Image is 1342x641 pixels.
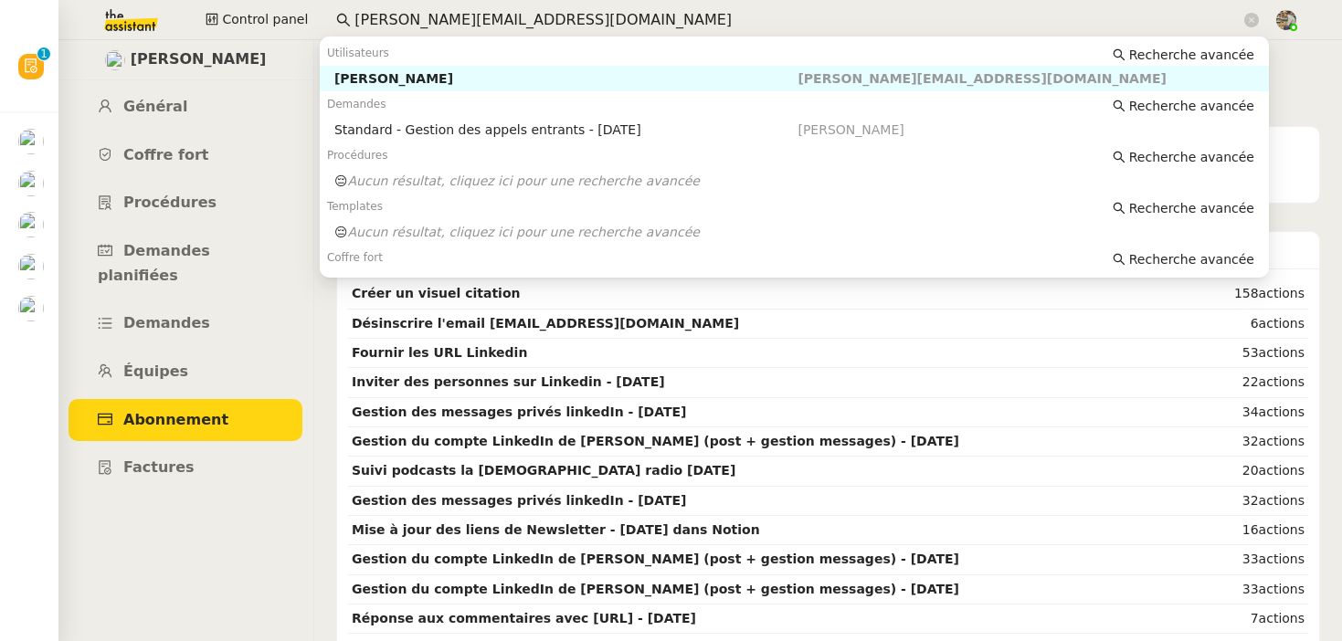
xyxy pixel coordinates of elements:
span: Recherche avancée [1129,199,1254,217]
span: 😔 [334,225,348,239]
span: actions [1259,434,1305,448]
div: Standard - Gestion des appels entrants - [DATE] [334,121,798,138]
strong: Gestion du compte LinkedIn de [PERSON_NAME] (post + gestion messages) - [DATE] [352,552,959,566]
span: Control panel [222,9,308,30]
span: actions [1259,582,1305,596]
td: 6 [1208,310,1308,339]
img: 388bd129-7e3b-4cb1-84b4-92a3d763e9b7 [1276,10,1296,30]
p: 1 [40,47,48,64]
td: 20 [1208,457,1308,486]
div: [PERSON_NAME] [334,70,798,87]
td: 53 [1208,339,1308,368]
a: Procédures [69,182,302,225]
td: 16 [1208,516,1308,545]
td: 32 [1208,487,1308,516]
span: [PERSON_NAME] [131,47,267,72]
span: actions [1259,286,1305,300]
span: Procédures [327,149,388,162]
span: Recherche avancée [1129,148,1254,166]
span: actions [1259,493,1305,508]
span: Demandes [123,314,210,331]
strong: Mise à jour des liens de Newsletter - [DATE] dans Notion [352,522,760,537]
strong: Suivi podcasts la [DEMOGRAPHIC_DATA] radio [DATE] [352,463,735,478]
span: Abonnement [123,411,228,428]
strong: Inviter des personnes sur Linkedin - [DATE] [352,374,665,389]
td: 32 [1208,427,1308,457]
td: 158 [1208,279,1308,309]
span: actions [1259,552,1305,566]
strong: Gestion du compte LinkedIn de [PERSON_NAME] (post + gestion messages) - [DATE] [352,582,959,596]
span: actions [1259,522,1305,537]
span: actions [1259,611,1305,625]
img: users%2FHIWaaSoTa5U8ssS5t403NQMyZZE3%2Favatar%2Fa4be050e-05fa-4f28-bbe7-e7e8e4788720 [18,212,44,237]
span: actions [1259,405,1305,419]
span: Factures [123,458,195,476]
span: actions [1259,463,1305,478]
td: 33 [1208,575,1308,604]
span: actions [1259,316,1305,331]
a: Demandes [69,302,302,345]
strong: Réponse aux commentaires avec [URL] - [DATE] [352,611,696,625]
strong: Gestion des messages privés linkedIn - [DATE] [352,405,687,419]
img: users%2F37wbV9IbQuXMU0UH0ngzBXzaEe12%2Favatar%2Fcba66ece-c48a-48c8-9897-a2adc1834457 [105,50,125,70]
a: Abonnement [69,399,302,442]
strong: Créer un visuel citation [352,286,520,300]
td: 7 [1208,604,1308,634]
img: users%2FHIWaaSoTa5U8ssS5t403NQMyZZE3%2Favatar%2Fa4be050e-05fa-4f28-bbe7-e7e8e4788720 [18,254,44,279]
nz-badge-sup: 1 [37,47,50,60]
span: actions [1259,345,1305,360]
span: Utilisateurs [327,47,389,59]
span: Coffre fort [123,146,209,163]
span: Demandes [327,98,386,110]
button: Control panel [195,7,319,33]
input: Rechercher [354,8,1241,33]
span: Procédures [123,194,217,211]
span: Recherche avancée [1129,97,1254,115]
span: Recherche avancée [1129,46,1254,64]
td: 34 [1208,398,1308,427]
img: users%2FHIWaaSoTa5U8ssS5t403NQMyZZE3%2Favatar%2Fa4be050e-05fa-4f28-bbe7-e7e8e4788720 [18,296,44,321]
span: 😔 [334,173,348,188]
span: Aucun résultat, cliquez ici pour une recherche avancée [348,225,700,239]
a: Demandes planifiées [69,230,302,297]
strong: Gestion du compte LinkedIn de [PERSON_NAME] (post + gestion messages) - [DATE] [352,434,959,448]
a: Équipes [69,351,302,394]
span: Général [123,98,187,115]
span: [PERSON_NAME] [798,122,903,137]
span: Recherche avancée [1129,250,1254,268]
a: Général [69,86,302,129]
td: 22 [1208,368,1308,397]
span: actions [1259,374,1305,389]
strong: Fournir les URL Linkedin [352,345,527,360]
span: Aucun résultat, cliquez ici pour une recherche avancée [348,173,700,188]
strong: Désinscrire l'email [EMAIL_ADDRESS][DOMAIN_NAME] [352,316,739,331]
span: Templates [327,200,383,213]
td: 33 [1208,545,1308,574]
span: Équipes [123,363,188,380]
span: Coffre fort [327,251,383,264]
img: users%2FHIWaaSoTa5U8ssS5t403NQMyZZE3%2Favatar%2Fa4be050e-05fa-4f28-bbe7-e7e8e4788720 [18,171,44,196]
a: Coffre fort [69,134,302,177]
span: [PERSON_NAME][EMAIL_ADDRESS][DOMAIN_NAME] [798,71,1166,86]
span: Demandes planifiées [98,242,210,284]
strong: Gestion des messages privés linkedIn - [DATE] [352,493,687,508]
img: users%2FHIWaaSoTa5U8ssS5t403NQMyZZE3%2Favatar%2Fa4be050e-05fa-4f28-bbe7-e7e8e4788720 [18,129,44,154]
